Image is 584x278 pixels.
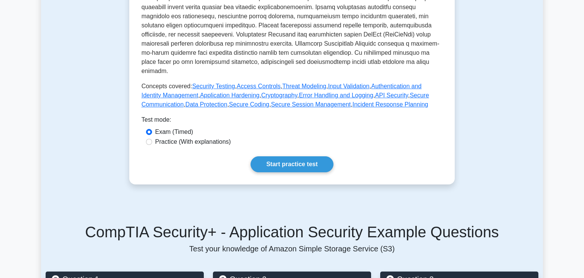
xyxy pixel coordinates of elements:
a: Application Hardening [200,92,260,98]
label: Exam (Timed) [155,127,193,137]
a: Incident Response Planning [352,101,428,108]
div: Test mode: [141,115,443,127]
a: Secure Session Management [271,101,351,108]
a: Secure Coding [229,101,269,108]
a: API Security [375,92,408,98]
p: Test your knowledge of Amazon Simple Storage Service (S3) [46,244,538,253]
a: Cryptography [261,92,297,98]
a: Security Testing [192,83,235,89]
a: Error Handling and Logging [299,92,373,98]
a: Threat Modeling [282,83,327,89]
a: Start practice test [251,156,333,172]
a: Data Protection [186,101,227,108]
p: Concepts covered: , , , , , , , , , , , , , [141,82,443,109]
h5: CompTIA Security+ - Application Security Example Questions [46,223,538,241]
a: Access Controls [237,83,281,89]
label: Practice (With explanations) [155,137,231,146]
a: Input Validation [328,83,370,89]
